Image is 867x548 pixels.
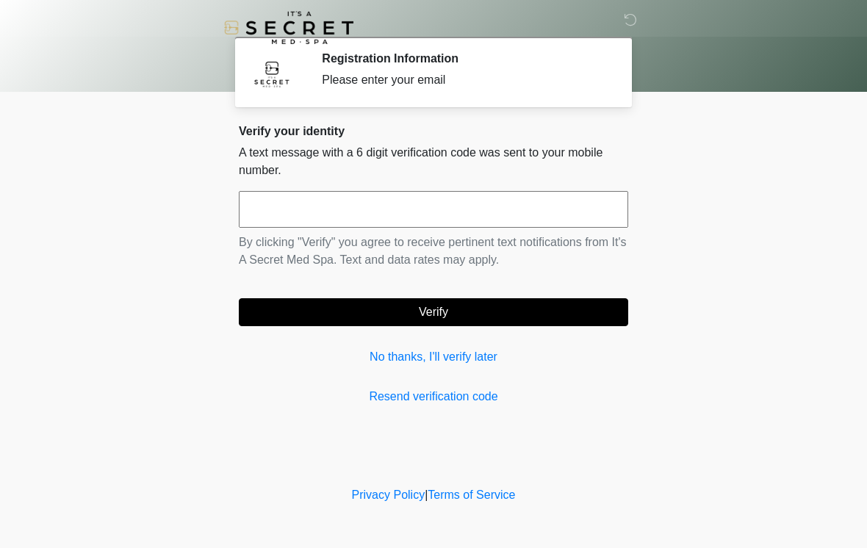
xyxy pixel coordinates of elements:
p: A text message with a 6 digit verification code was sent to your mobile number. [239,144,628,179]
h2: Registration Information [322,51,606,65]
p: By clicking "Verify" you agree to receive pertinent text notifications from It's A Secret Med Spa... [239,234,628,269]
a: Privacy Policy [352,488,425,501]
h2: Verify your identity [239,124,628,138]
a: Terms of Service [428,488,515,501]
img: Agent Avatar [250,51,294,95]
div: Please enter your email [322,71,606,89]
img: It's A Secret Med Spa Logo [224,11,353,44]
a: Resend verification code [239,388,628,405]
a: No thanks, I'll verify later [239,348,628,366]
a: | [425,488,428,501]
button: Verify [239,298,628,326]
